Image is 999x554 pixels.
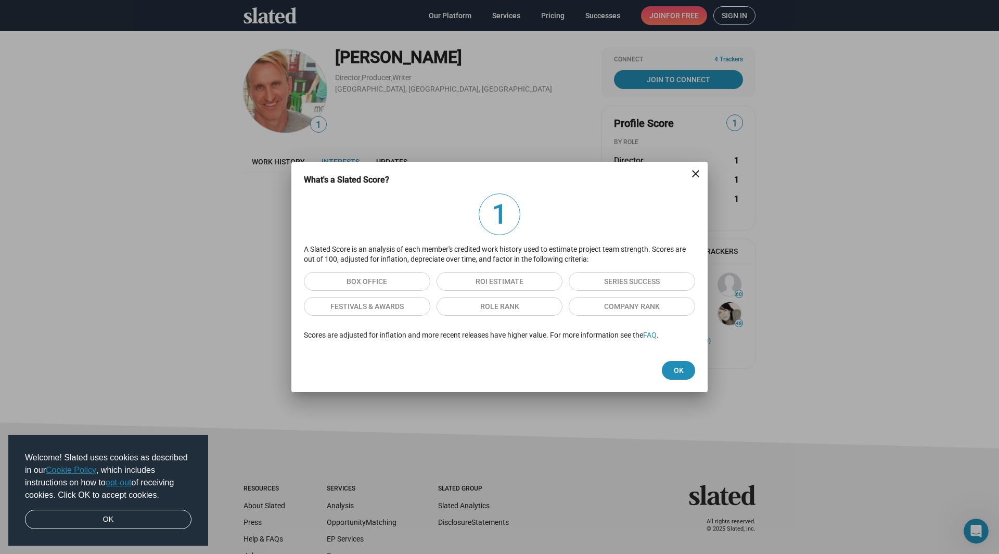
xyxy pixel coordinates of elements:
[437,297,563,316] button: Role Rank
[670,361,687,380] span: Ok
[304,330,695,340] p: Scores are adjusted for inflation and more recent releases have higher value. For more informatio...
[46,466,96,474] a: Cookie Policy
[577,273,687,290] span: Series Success
[312,298,422,315] span: Festivals & Awards
[304,174,695,185] dialog-header: What's a Slated Score?
[569,272,695,291] button: Series Success
[437,272,563,291] button: ROI Estimate
[304,272,430,291] button: Box Office
[304,297,430,316] button: Festivals & Awards
[106,478,132,487] a: opt-out
[312,273,422,290] span: Box Office
[445,273,555,290] span: ROI Estimate
[689,168,702,180] mat-icon: close
[479,194,520,235] span: 1
[304,174,404,185] h3: What's a Slated Score?
[25,452,191,501] span: Welcome! Slated uses cookies as described in our , which includes instructions on how to of recei...
[569,297,695,316] button: Company Rank
[577,298,687,315] span: Company Rank
[8,435,208,546] div: cookieconsent
[445,298,555,315] span: Role Rank
[25,510,191,530] a: dismiss cookie message
[304,244,695,264] p: A Slated Score is an analysis of each member's credited work history used to estimate project tea...
[643,331,657,339] a: FAQ
[662,361,695,380] button: Ok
